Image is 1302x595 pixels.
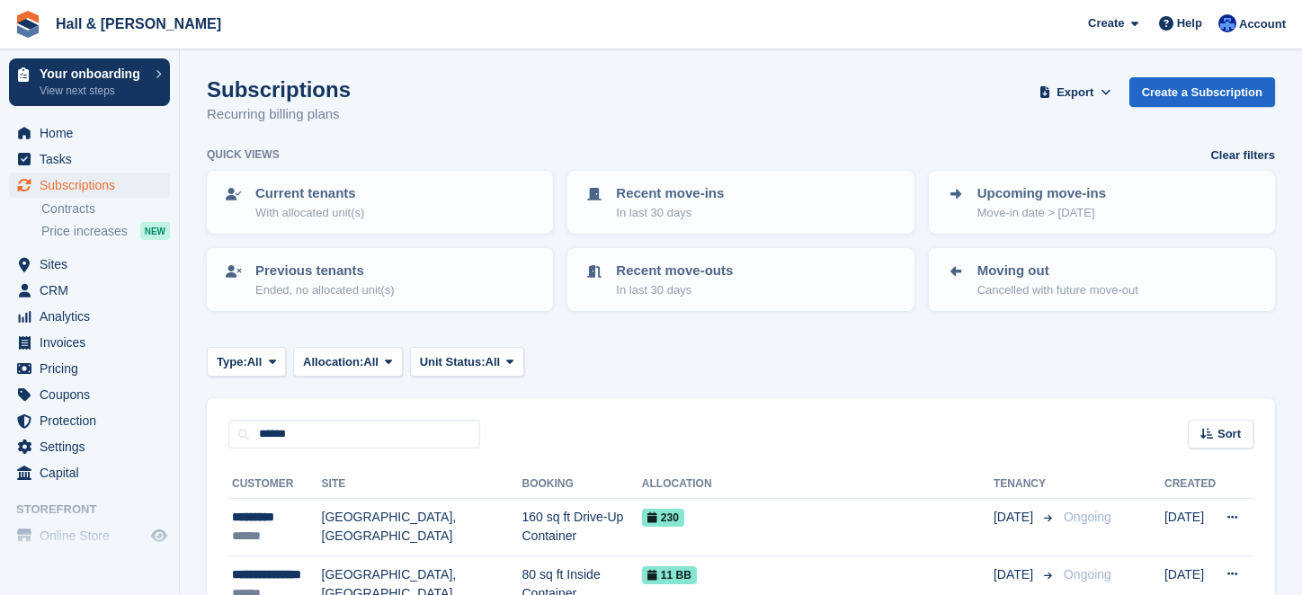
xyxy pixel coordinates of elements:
[1218,14,1236,32] img: Claire Banham
[616,204,724,222] p: In last 30 days
[255,183,364,204] p: Current tenants
[209,173,551,232] a: Current tenants With allocated unit(s)
[40,83,147,99] p: View next steps
[569,173,912,232] a: Recent move-ins In last 30 days
[642,509,684,527] span: 230
[40,252,147,277] span: Sites
[977,261,1138,281] p: Moving out
[40,330,147,355] span: Invoices
[40,120,147,146] span: Home
[9,408,170,433] a: menu
[9,252,170,277] a: menu
[1064,567,1111,582] span: Ongoing
[1129,77,1275,107] a: Create a Subscription
[363,353,379,371] span: All
[642,566,697,584] span: 11 BB
[40,278,147,303] span: CRM
[41,200,170,218] a: Contracts
[40,356,147,381] span: Pricing
[14,11,41,38] img: stora-icon-8386f47178a22dfd0bd8f6a31ec36ba5ce8667c1dd55bd0f319d3a0aa187defe.svg
[16,501,179,519] span: Storefront
[40,523,147,548] span: Online Store
[217,353,247,371] span: Type:
[977,281,1138,299] p: Cancelled with future move-out
[9,460,170,485] a: menu
[322,499,522,556] td: [GEOGRAPHIC_DATA], [GEOGRAPHIC_DATA]
[40,460,147,485] span: Capital
[41,223,128,240] span: Price increases
[207,77,351,102] h1: Subscriptions
[642,470,994,499] th: Allocation
[931,173,1273,232] a: Upcoming move-ins Move-in date > [DATE]
[420,353,486,371] span: Unit Status:
[994,508,1037,527] span: [DATE]
[209,250,551,309] a: Previous tenants Ended, no allocated unit(s)
[293,347,403,377] button: Allocation: All
[1036,77,1115,107] button: Export
[486,353,501,371] span: All
[1057,84,1093,102] span: Export
[40,408,147,433] span: Protection
[9,120,170,146] a: menu
[569,250,912,309] a: Recent move-outs In last 30 days
[322,470,522,499] th: Site
[931,250,1273,309] a: Moving out Cancelled with future move-out
[40,304,147,329] span: Analytics
[1088,14,1124,32] span: Create
[9,304,170,329] a: menu
[9,278,170,303] a: menu
[41,221,170,241] a: Price increases NEW
[9,330,170,355] a: menu
[303,353,363,371] span: Allocation:
[1217,425,1241,443] span: Sort
[9,58,170,106] a: Your onboarding View next steps
[994,565,1037,584] span: [DATE]
[40,382,147,407] span: Coupons
[1064,510,1111,524] span: Ongoing
[1164,470,1216,499] th: Created
[616,183,724,204] p: Recent move-ins
[9,434,170,459] a: menu
[977,204,1106,222] p: Move-in date > [DATE]
[40,147,147,172] span: Tasks
[9,147,170,172] a: menu
[9,523,170,548] a: menu
[616,261,733,281] p: Recent move-outs
[9,173,170,198] a: menu
[140,222,170,240] div: NEW
[1210,147,1275,164] a: Clear filters
[228,470,322,499] th: Customer
[1239,15,1286,33] span: Account
[40,173,147,198] span: Subscriptions
[1177,14,1202,32] span: Help
[522,499,642,556] td: 160 sq ft Drive-Up Container
[40,67,147,80] p: Your onboarding
[207,347,286,377] button: Type: All
[207,104,351,125] p: Recurring billing plans
[994,470,1057,499] th: Tenancy
[1164,499,1216,556] td: [DATE]
[9,382,170,407] a: menu
[207,147,280,163] h6: Quick views
[247,353,263,371] span: All
[9,356,170,381] a: menu
[410,347,524,377] button: Unit Status: All
[977,183,1106,204] p: Upcoming move-ins
[522,470,642,499] th: Booking
[616,281,733,299] p: In last 30 days
[40,434,147,459] span: Settings
[255,261,395,281] p: Previous tenants
[255,281,395,299] p: Ended, no allocated unit(s)
[255,204,364,222] p: With allocated unit(s)
[49,9,228,39] a: Hall & [PERSON_NAME]
[148,525,170,546] a: Preview store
